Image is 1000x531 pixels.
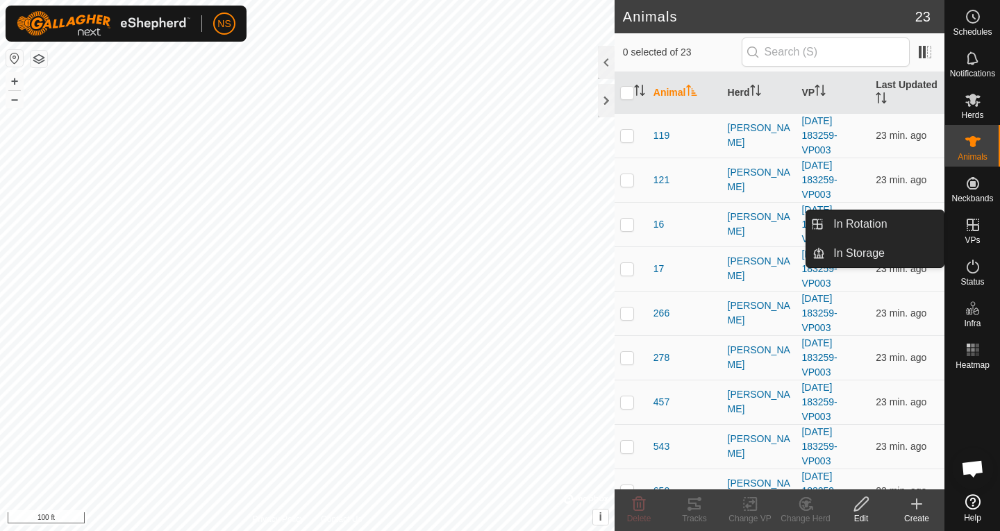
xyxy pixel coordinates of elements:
span: Delete [627,514,651,523]
button: Reset Map [6,50,23,67]
span: 650 [653,484,669,498]
a: [DATE] 183259-VP003 [801,382,837,422]
div: [PERSON_NAME] [728,165,791,194]
a: In Rotation [825,210,944,238]
span: Status [960,278,984,286]
a: [DATE] 183259-VP003 [801,115,837,155]
a: [DATE] 183259-VP003 [801,160,837,200]
a: [DATE] 183259-VP003 [801,204,837,244]
div: Edit [833,512,889,525]
a: [DATE] 183259-VP003 [801,426,837,466]
span: i [599,511,602,523]
li: In Storage [806,239,944,267]
span: Sep 30, 2025, 8:05 PM [876,263,926,274]
span: 266 [653,306,669,321]
button: – [6,91,23,108]
a: [DATE] 183259-VP003 [801,293,837,333]
th: Animal [648,72,722,114]
span: Schedules [953,28,992,36]
p-sorticon: Activate to sort [750,87,761,98]
span: 121 [653,173,669,187]
span: In Storage [833,245,885,262]
span: Notifications [950,69,995,78]
span: 119 [653,128,669,143]
th: Last Updated [870,72,944,114]
span: 457 [653,395,669,410]
span: NS [217,17,231,31]
div: Open chat [952,448,994,489]
button: + [6,73,23,90]
h2: Animals [623,8,915,25]
span: Sep 30, 2025, 8:05 PM [876,307,926,319]
a: [DATE] 183259-VP003 [801,471,837,511]
button: i [593,509,608,525]
span: Help [964,514,981,522]
span: VPs [965,236,980,244]
p-sorticon: Activate to sort [686,87,697,98]
span: Sep 30, 2025, 8:05 PM [876,174,926,185]
th: Herd [722,72,797,114]
a: Privacy Policy [252,513,304,525]
a: Contact Us [321,513,362,525]
span: Sep 30, 2025, 8:05 PM [876,352,926,363]
span: 23 [915,6,931,27]
div: Change Herd [778,512,833,525]
div: [PERSON_NAME] [728,210,791,239]
a: In Storage [825,239,944,267]
span: Sep 30, 2025, 8:05 PM [876,130,926,141]
span: 543 [653,439,669,454]
span: Heatmap [956,361,990,369]
div: [PERSON_NAME] [728,121,791,150]
a: [DATE] 183259-VP003 [801,248,837,289]
span: 16 [653,217,665,232]
span: Sep 30, 2025, 8:05 PM [876,396,926,407]
span: Infra [964,319,981,328]
span: Herds [961,111,983,119]
span: 278 [653,351,669,365]
span: 0 selected of 23 [623,45,742,60]
a: Help [945,489,1000,528]
p-sorticon: Activate to sort [876,94,887,106]
span: Neckbands [951,194,993,203]
div: [PERSON_NAME] [728,432,791,461]
input: Search (S) [742,37,910,67]
div: [PERSON_NAME] [728,476,791,505]
div: Tracks [667,512,722,525]
div: Change VP [722,512,778,525]
th: VP [796,72,870,114]
div: [PERSON_NAME] [728,343,791,372]
p-sorticon: Activate to sort [634,87,645,98]
p-sorticon: Activate to sort [815,87,826,98]
button: Map Layers [31,51,47,67]
span: Sep 30, 2025, 8:05 PM [876,485,926,496]
div: [PERSON_NAME] [728,387,791,416]
div: [PERSON_NAME] [728,298,791,328]
span: In Rotation [833,216,887,233]
div: Create [889,512,944,525]
span: 17 [653,262,665,276]
span: Animals [958,153,987,161]
a: [DATE] 183259-VP003 [801,337,837,378]
img: Gallagher Logo [17,11,190,36]
li: In Rotation [806,210,944,238]
div: [PERSON_NAME] [728,254,791,283]
span: Sep 30, 2025, 8:05 PM [876,441,926,452]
